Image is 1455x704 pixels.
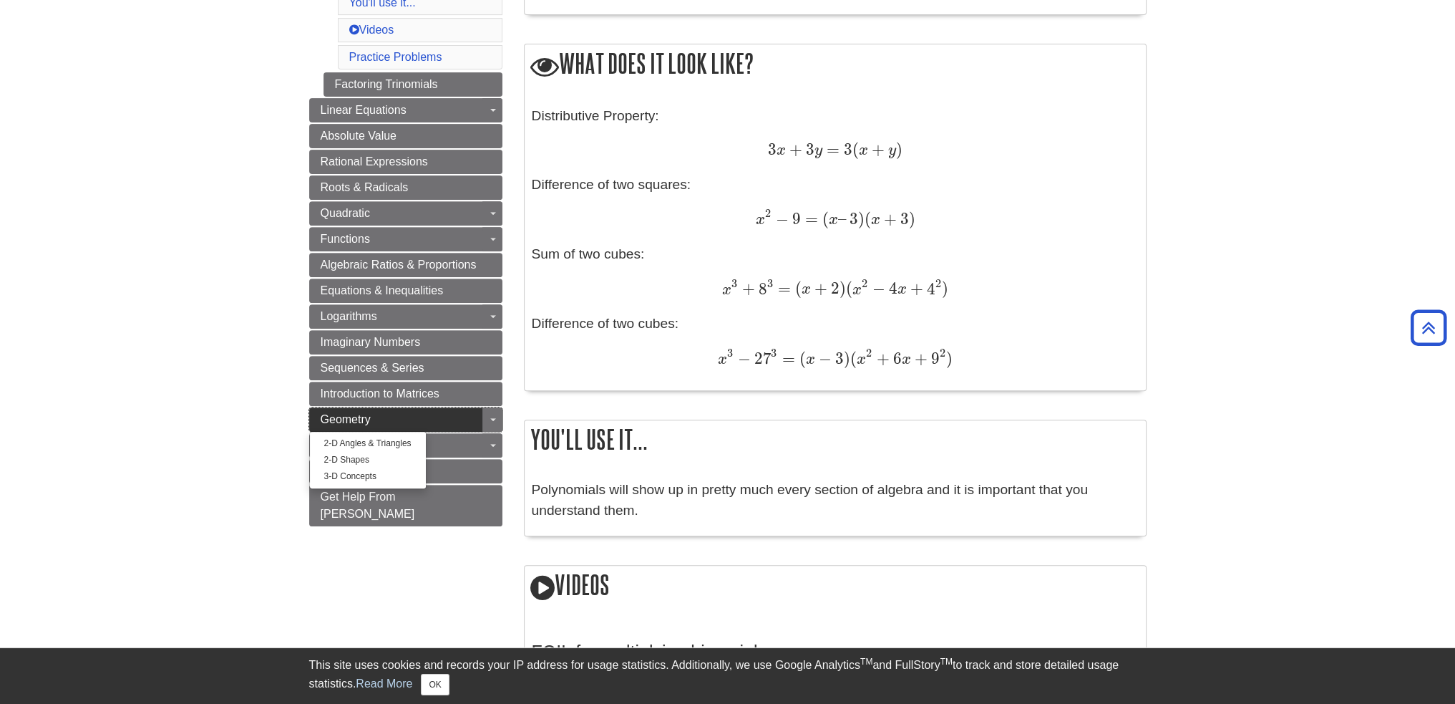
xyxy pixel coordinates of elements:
span: ( [846,279,852,298]
span: y [814,143,822,158]
span: 3 [767,276,773,290]
a: Sequences & Series [309,356,502,380]
span: ) [840,279,846,298]
span: ( [850,349,857,368]
a: Videos [349,24,394,36]
span: 2 [866,346,872,360]
h2: Videos [525,566,1146,607]
span: 4 [885,279,897,298]
span: 2 [940,346,945,360]
span: + [911,349,928,368]
span: − [734,349,751,368]
a: Absolute Value [309,124,502,148]
span: ) [942,279,948,298]
button: Close [421,674,449,695]
span: + [785,140,802,159]
span: 8 [759,279,767,299]
span: 9 [931,349,940,368]
span: 3 [897,209,909,228]
a: Linear Equations [309,98,502,122]
a: Read More [356,678,412,690]
span: + [868,140,885,159]
span: Roots & Radicals [321,181,409,193]
span: Introduction to Matrices [321,387,439,400]
p: Polynomials will show up in pretty much every section of algebra and it is important that you und... [532,480,1139,521]
a: Imaginary Numbers [309,330,502,355]
span: = [801,209,818,228]
span: Quadratic [321,207,370,219]
span: 3 [771,346,777,360]
span: Get Help From [PERSON_NAME] [321,491,415,520]
a: Back to Top [1406,318,1451,337]
span: 2 [765,206,771,220]
span: − [815,349,832,368]
a: Functions [309,227,502,251]
span: 3 [731,276,737,290]
span: 3 [832,349,844,368]
span: 4 [927,279,935,299]
h2: What does it look like? [525,44,1146,85]
sup: TM [860,657,872,667]
span: 2 [935,276,941,290]
span: = [778,349,795,368]
span: 3 [767,140,776,159]
a: Rational Expressions [309,150,502,174]
span: y [885,143,896,158]
span: ) [844,349,850,368]
a: Practice Problems [349,51,442,63]
h2: You'll use it... [525,420,1146,458]
a: Equations & Inequalities [309,279,502,303]
span: 2 [862,276,867,290]
span: x [829,212,838,228]
span: x [902,352,911,367]
span: ) [896,140,902,159]
a: Algebraic Ratios & Proportions [309,253,502,277]
span: 6 [890,349,902,368]
span: ( [791,279,802,298]
a: Get Help From [PERSON_NAME] [309,485,502,526]
span: x [871,212,880,228]
span: x [776,143,785,158]
a: 3-D Concepts [310,468,426,485]
span: Imaginary Numbers [321,336,421,348]
div: This site uses cookies and records your IP address for usage statistics. Additionally, we use Goo... [309,657,1147,695]
span: x [859,143,868,158]
span: 3 [847,209,858,228]
span: ) [946,349,953,368]
span: = [774,279,791,298]
span: 3 [802,140,814,159]
span: Logarithms [321,310,377,322]
a: 2-D Shapes [310,452,426,468]
a: Geometry [309,408,502,432]
span: Absolute Value [321,130,396,142]
span: x [857,352,866,367]
span: x [717,352,726,367]
span: + [880,209,897,228]
span: ) [909,209,915,228]
span: x [755,212,764,228]
a: 2-D Angles & Triangles [310,435,426,452]
span: Geometry [321,413,371,425]
span: 9 [789,209,801,228]
span: ( [865,209,871,228]
span: 2 [827,279,840,298]
span: ( [818,209,829,228]
a: Roots & Radicals [309,175,502,200]
a: Quadratic [309,201,502,226]
span: – [838,209,847,228]
span: − [869,279,885,298]
span: + [811,279,827,298]
h3: FOIL for multiplying binomials [532,642,1139,662]
span: ( [852,140,859,159]
span: Functions [321,233,370,245]
span: x [852,282,862,298]
span: Algebraic Ratios & Proportions [321,259,477,271]
span: x [721,282,731,298]
span: ) [858,209,865,228]
a: Introduction to Matrices [309,382,502,406]
span: x [897,281,907,297]
span: 3 [840,140,852,159]
span: 27 [754,349,772,368]
span: + [873,349,890,368]
span: Rational Expressions [321,155,428,168]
